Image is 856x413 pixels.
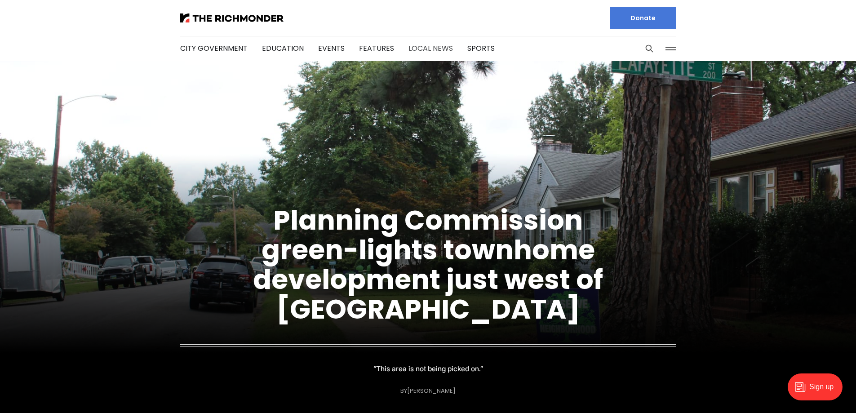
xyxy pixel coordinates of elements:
[407,386,456,395] a: [PERSON_NAME]
[318,43,345,53] a: Events
[359,43,394,53] a: Features
[780,369,856,413] iframe: portal-trigger
[400,387,456,394] div: By
[610,7,676,29] a: Donate
[180,43,248,53] a: City Government
[408,43,453,53] a: Local News
[643,42,656,55] button: Search this site
[262,43,304,53] a: Education
[180,13,284,22] img: The Richmonder
[467,43,495,53] a: Sports
[253,201,603,328] a: Planning Commission green-lights townhome development just west of [GEOGRAPHIC_DATA]
[373,362,483,375] p: “This area is not being picked on.”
